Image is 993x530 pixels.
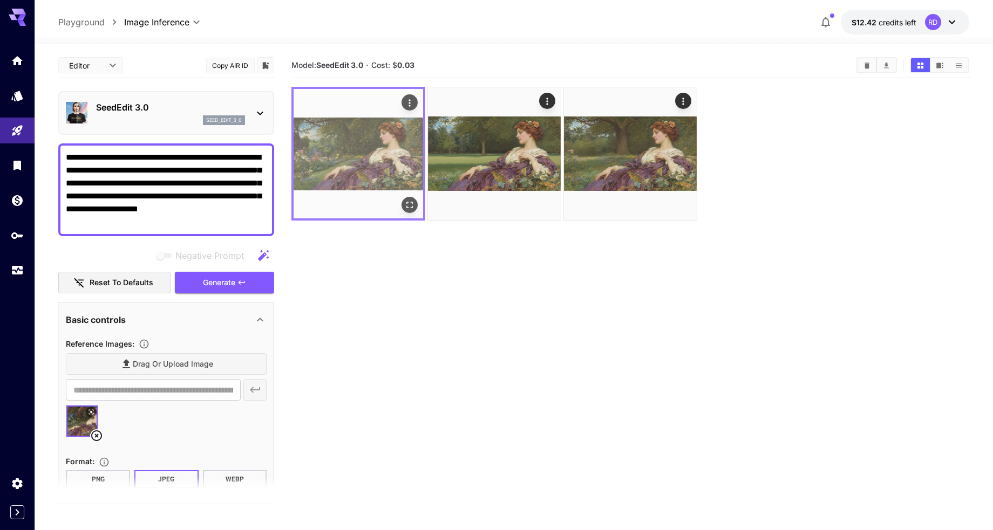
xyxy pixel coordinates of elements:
div: RD [925,14,941,30]
b: 0.03 [397,60,414,70]
p: seed_edit_3_0 [206,116,242,124]
div: Show media in grid viewShow media in video viewShow media in list view [910,57,969,73]
button: Expand sidebar [10,505,24,519]
div: Actions [540,93,556,109]
div: Playground [11,124,24,137]
div: Clear AllDownload All [856,57,897,73]
span: Editor [69,60,103,71]
p: SeedEdit 3.0 [96,101,245,114]
button: Show media in video view [930,58,949,72]
button: Copy AIR ID [206,58,255,73]
div: Wallet [11,194,24,207]
b: SeedEdit 3.0 [316,60,363,70]
div: Usage [11,264,24,277]
button: Generate [175,272,274,294]
div: Basic controls [66,307,267,333]
span: Cost: $ [371,60,414,70]
span: Image Inference [124,16,189,29]
div: Models [11,89,24,102]
img: 9k= [564,87,697,220]
span: Format : [66,457,94,466]
span: Negative prompts are not compatible with the selected model. [154,249,253,262]
div: Home [11,54,24,67]
span: Reference Images : [66,339,134,348]
button: Choose the file format for the output image. [94,457,114,467]
span: credits left [879,18,916,27]
img: Z [428,87,561,220]
div: Library [11,159,24,172]
div: API Keys [11,229,24,242]
button: JPEG [134,470,199,488]
nav: breadcrumb [58,16,124,29]
button: Show media in grid view [911,58,930,72]
p: · [366,59,369,72]
span: Negative Prompt [175,249,244,262]
div: Open in fullscreen [402,197,418,213]
a: Playground [58,16,105,29]
button: Reset to defaults [58,272,171,294]
button: Show media in list view [949,58,968,72]
p: Basic controls [66,313,126,326]
button: Upload a reference image to guide the result. This is needed for Image-to-Image or Inpainting. Su... [134,339,154,349]
button: WEBP [203,470,267,488]
div: SeedEdit 3.0seed_edit_3_0 [66,97,267,129]
span: $12.42 [852,18,879,27]
button: $12.41845RD [841,10,969,35]
span: Generate [203,276,235,290]
div: Actions [675,93,691,109]
img: Z [294,89,423,218]
button: Clear All [858,58,876,72]
span: Model: [291,60,363,70]
button: PNG [66,470,130,488]
button: Add to library [261,59,270,72]
button: Download All [877,58,896,72]
div: Settings [11,477,24,490]
div: $12.41845 [852,17,916,28]
div: Actions [402,94,418,111]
